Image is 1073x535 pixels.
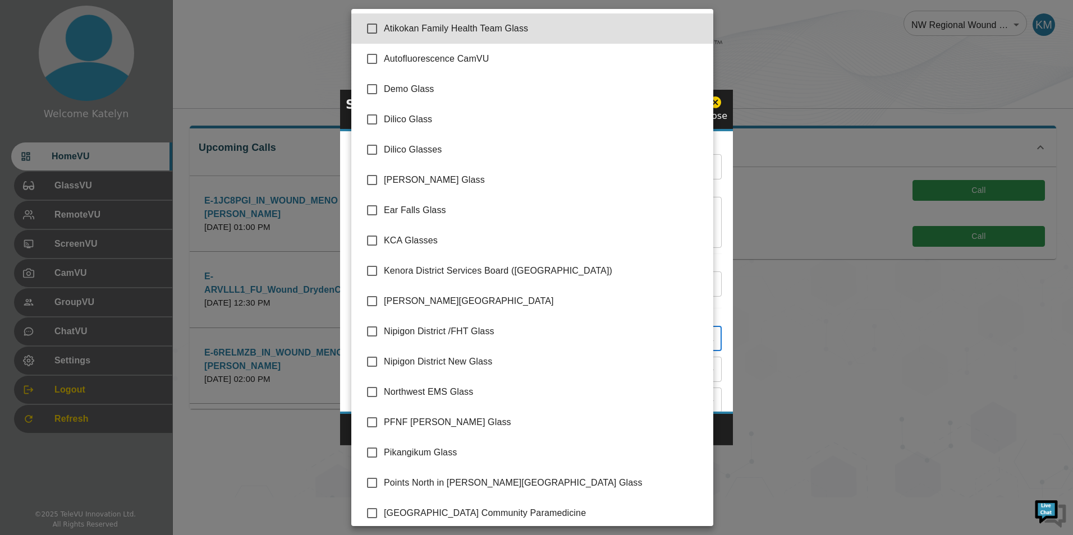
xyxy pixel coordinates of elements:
[6,306,214,345] textarea: Type your message and hit 'Enter'
[384,234,704,247] span: KCA Glasses
[1034,496,1067,529] img: Chat Widget
[384,294,704,308] span: [PERSON_NAME][GEOGRAPHIC_DATA]
[384,446,704,459] span: Pikangikum Glass
[19,52,47,80] img: d_736959983_company_1615157101543_736959983
[384,506,704,520] span: [GEOGRAPHIC_DATA] Community Paramedicine
[65,141,155,255] span: We're online!
[384,355,704,368] span: Nipigon District New Glass
[384,143,704,156] span: Dilico Glasses
[384,113,704,126] span: Dilico Glass
[384,325,704,338] span: Nipigon District /FHT Glass
[184,6,211,33] div: Minimize live chat window
[58,59,189,73] div: Chat with us now
[384,264,704,278] span: Kenora District Services Board ([GEOGRAPHIC_DATA])
[384,52,704,66] span: Autofluorescence CamVU
[384,204,704,217] span: Ear Falls Glass
[384,173,704,187] span: [PERSON_NAME] Glass
[384,82,704,96] span: Demo Glass
[384,385,704,399] span: Northwest EMS Glass
[384,476,704,490] span: Points North in [PERSON_NAME][GEOGRAPHIC_DATA] Glass
[384,416,704,429] span: PFNF [PERSON_NAME] Glass
[384,22,704,35] span: Atikokan Family Health Team Glass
